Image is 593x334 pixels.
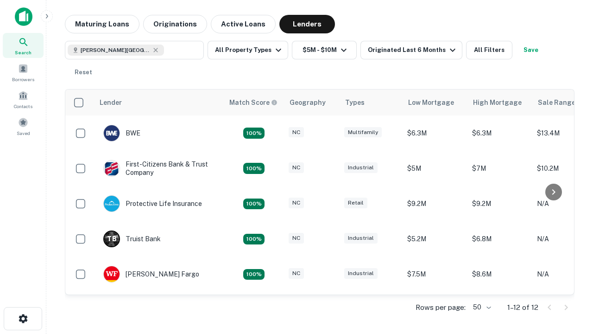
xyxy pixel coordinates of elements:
div: Industrial [344,233,378,244]
th: Low Mortgage [403,90,467,116]
img: picture [104,161,120,176]
td: $7.5M [403,257,467,292]
a: Saved [3,114,44,139]
td: $5.2M [403,221,467,257]
div: 50 [469,301,492,314]
td: $9.2M [467,186,532,221]
button: Maturing Loans [65,15,139,33]
td: $8.6M [467,257,532,292]
td: $8.8M [403,292,467,327]
div: Lender [100,97,122,108]
h6: Match Score [229,97,276,108]
div: NC [289,233,304,244]
td: $6.8M [467,221,532,257]
span: Borrowers [12,76,34,83]
button: All Property Types [208,41,288,59]
img: picture [104,196,120,212]
div: NC [289,127,304,138]
span: Contacts [14,103,32,110]
button: Active Loans [211,15,276,33]
th: Geography [284,90,340,116]
div: Geography [290,97,326,108]
div: Retail [344,198,367,208]
p: T B [107,234,116,244]
div: Matching Properties: 3, hasApolloMatch: undefined [243,234,265,245]
button: Originations [143,15,207,33]
td: $8.8M [467,292,532,327]
button: Save your search to get updates of matches that match your search criteria. [516,41,546,59]
div: Low Mortgage [408,97,454,108]
span: [PERSON_NAME][GEOGRAPHIC_DATA], [GEOGRAPHIC_DATA] [81,46,150,54]
div: Matching Properties: 2, hasApolloMatch: undefined [243,199,265,210]
div: NC [289,268,304,279]
th: Types [340,90,403,116]
div: Types [345,97,365,108]
td: $7M [467,151,532,186]
div: Multifamily [344,127,382,138]
div: Truist Bank [103,231,161,247]
img: capitalize-icon.png [15,7,32,26]
a: Borrowers [3,60,44,85]
div: BWE [103,125,140,141]
div: Protective Life Insurance [103,195,202,212]
div: Capitalize uses an advanced AI algorithm to match your search with the best lender. The match sco... [229,97,278,108]
div: Matching Properties: 2, hasApolloMatch: undefined [243,269,265,280]
div: [PERSON_NAME] Fargo [103,266,199,283]
div: Industrial [344,162,378,173]
div: Matching Properties: 2, hasApolloMatch: undefined [243,163,265,174]
a: Contacts [3,87,44,112]
td: $5M [403,151,467,186]
div: Originated Last 6 Months [368,45,458,56]
td: $6.3M [467,116,532,151]
td: $9.2M [403,186,467,221]
span: Saved [17,129,30,137]
button: $5M - $10M [292,41,357,59]
th: Lender [94,90,224,116]
td: $6.3M [403,116,467,151]
th: Capitalize uses an advanced AI algorithm to match your search with the best lender. The match sco... [224,90,284,116]
p: 1–12 of 12 [507,302,538,313]
div: NC [289,162,304,173]
div: Matching Properties: 2, hasApolloMatch: undefined [243,128,265,139]
span: Search [15,49,32,56]
p: Rows per page: [416,302,466,313]
button: All Filters [466,41,512,59]
iframe: Chat Widget [547,260,593,304]
div: NC [289,198,304,208]
a: Search [3,33,44,58]
img: picture [104,125,120,141]
img: picture [104,266,120,282]
button: Originated Last 6 Months [360,41,462,59]
th: High Mortgage [467,90,532,116]
button: Lenders [279,15,335,33]
button: Reset [69,63,98,82]
div: Industrial [344,268,378,279]
div: High Mortgage [473,97,522,108]
div: Sale Range [538,97,575,108]
div: First-citizens Bank & Trust Company [103,160,214,177]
